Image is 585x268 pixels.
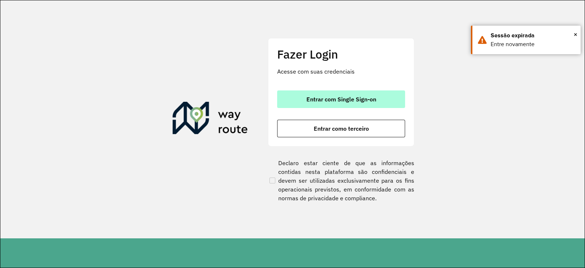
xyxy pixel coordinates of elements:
button: button [277,120,405,137]
span: Entrar como terceiro [314,126,369,131]
div: Sessão expirada [491,31,575,40]
button: button [277,90,405,108]
button: Close [574,29,577,40]
h2: Fazer Login [277,47,405,61]
label: Declaro estar ciente de que as informações contidas nesta plataforma são confidenciais e devem se... [268,159,414,202]
p: Acesse com suas credenciais [277,67,405,76]
div: Entre novamente [491,40,575,49]
img: Roteirizador AmbevTech [173,102,248,137]
span: × [574,29,577,40]
span: Entrar com Single Sign-on [306,96,376,102]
